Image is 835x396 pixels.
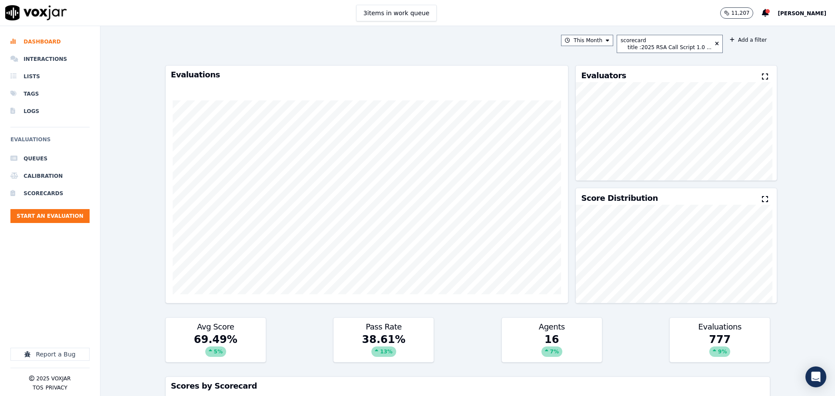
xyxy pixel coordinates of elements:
[171,382,765,390] h3: Scores by Scorecard
[561,35,613,46] button: This Month
[46,384,67,391] button: Privacy
[726,35,770,45] button: Add a filter
[720,7,753,19] button: 11,207
[10,348,90,361] button: Report a Bug
[10,167,90,185] a: Calibration
[10,185,90,202] a: Scorecards
[720,7,762,19] button: 11,207
[581,194,658,202] h3: Score Distribution
[621,37,711,44] div: scorecard
[541,346,562,357] div: 7 %
[675,323,765,331] h3: Evaluations
[10,209,90,223] button: Start an Evaluation
[10,33,90,50] a: Dashboard
[10,134,90,150] h6: Evaluations
[778,10,826,17] span: [PERSON_NAME]
[502,333,602,362] div: 16
[10,85,90,103] a: Tags
[356,5,437,21] button: 3items in work queue
[805,366,826,387] div: Open Intercom Messenger
[628,44,711,51] div: title : 2025 RSA Call Script 1.0 ...
[10,150,90,167] a: Queues
[617,35,723,53] button: scorecard title :2025 RSA Call Script 1.0 ...
[171,323,261,331] h3: Avg Score
[10,68,90,85] a: Lists
[709,346,730,357] div: 9 %
[371,346,396,357] div: 13 %
[33,384,43,391] button: TOS
[205,346,226,357] div: 5 %
[5,5,67,20] img: voxjar logo
[731,10,749,17] p: 11,207
[339,323,428,331] h3: Pass Rate
[581,72,626,80] h3: Evaluators
[10,103,90,120] a: Logs
[36,375,70,382] p: 2025 Voxjar
[507,323,597,331] h3: Agents
[166,333,266,362] div: 69.49 %
[171,71,563,79] h3: Evaluations
[10,50,90,68] a: Interactions
[334,333,434,362] div: 38.61 %
[778,8,835,18] button: [PERSON_NAME]
[670,333,770,362] div: 777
